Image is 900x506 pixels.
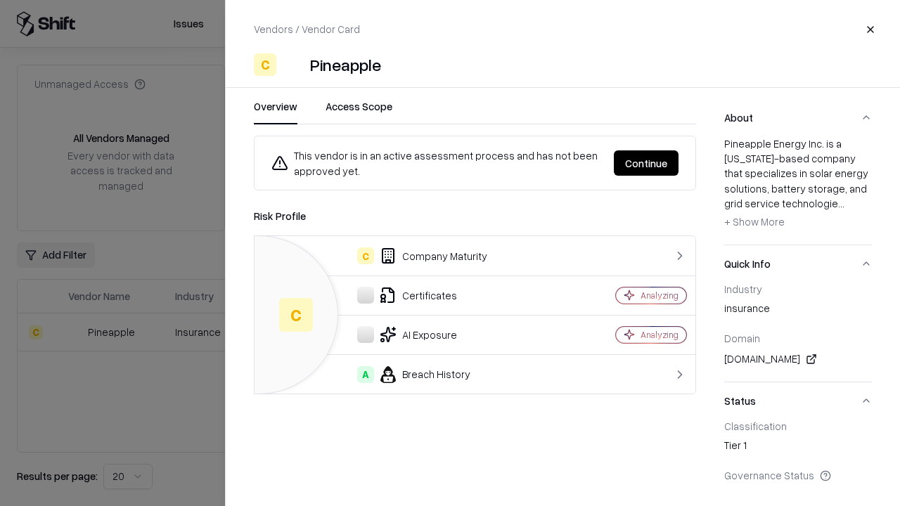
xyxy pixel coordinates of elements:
div: Tier 1 [724,438,872,458]
button: Continue [614,150,679,176]
button: Access Scope [326,99,392,124]
div: Quick Info [724,283,872,382]
div: C [279,298,313,332]
div: A [357,366,374,383]
div: Analyzing [641,329,679,341]
div: insurance [724,301,872,320]
div: Classification [724,420,872,432]
button: About [724,99,872,136]
div: C [254,53,276,76]
div: AI Exposure [266,326,567,343]
button: Quick Info [724,245,872,283]
div: Analyzing [641,290,679,301]
span: ... [838,197,844,209]
button: + Show More [724,211,785,233]
button: Overview [254,99,297,124]
img: Pineapple [282,53,304,76]
div: Governance Status [724,469,872,481]
div: Pineapple [310,53,381,76]
div: Industry [724,283,872,295]
div: Domain [724,332,872,344]
div: C [357,247,374,264]
button: Status [724,382,872,420]
span: + Show More [724,215,785,228]
div: [DOMAIN_NAME] [724,351,872,368]
div: Breach History [266,366,567,383]
p: Vendors / Vendor Card [254,22,360,37]
div: About [724,136,872,245]
div: Risk Profile [254,207,696,224]
div: Pineapple Energy Inc. is a [US_STATE]-based company that specializes in solar energy solutions, b... [724,136,872,233]
div: Company Maturity [266,247,567,264]
div: Certificates [266,287,567,304]
div: This vendor is in an active assessment process and has not been approved yet. [271,148,603,179]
